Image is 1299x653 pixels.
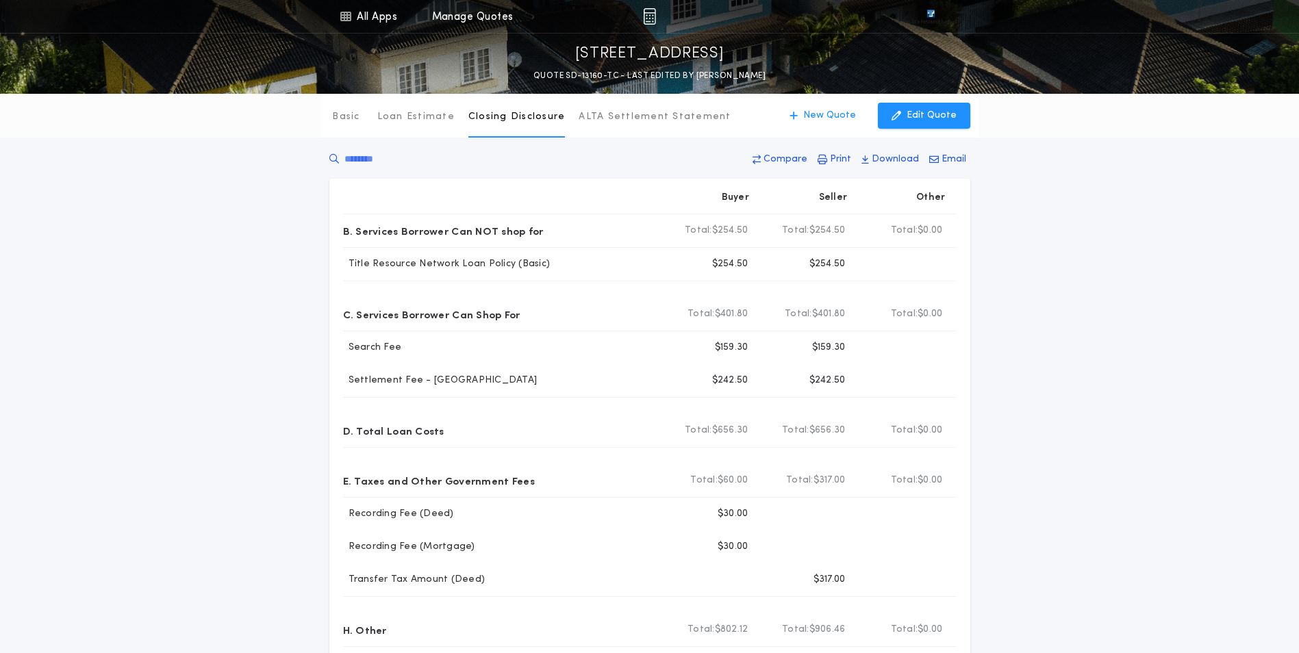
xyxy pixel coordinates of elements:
p: ALTA Settlement Statement [579,110,731,124]
b: Total: [782,623,809,637]
span: $60.00 [718,474,748,487]
p: $159.30 [812,341,846,355]
span: $802.12 [715,623,748,637]
p: $254.50 [809,257,846,271]
span: $401.80 [812,307,846,321]
b: Total: [688,307,715,321]
span: $317.00 [814,474,846,487]
p: Recording Fee (Deed) [343,507,454,521]
p: Basic [332,110,360,124]
p: B. Services Borrower Can NOT shop for [343,220,544,242]
p: C. Services Borrower Can Shop For [343,303,520,325]
p: $242.50 [809,374,846,387]
button: New Quote [776,103,870,129]
span: $401.80 [715,307,748,321]
p: New Quote [803,109,856,123]
p: Seller [819,191,848,205]
span: $906.46 [809,623,846,637]
p: Other [916,191,945,205]
p: Print [830,153,851,166]
b: Total: [782,424,809,437]
p: $30.00 [718,507,748,521]
p: $254.50 [712,257,748,271]
b: Total: [891,623,918,637]
b: Total: [685,224,712,238]
p: Email [942,153,966,166]
p: Download [872,153,919,166]
p: $317.00 [814,573,846,587]
p: Title Resource Network Loan Policy (Basic) [343,257,551,271]
button: Download [857,147,923,172]
b: Total: [785,307,812,321]
p: $242.50 [712,374,748,387]
b: Total: [891,307,918,321]
p: $30.00 [718,540,748,554]
button: Email [925,147,970,172]
span: $254.50 [809,224,846,238]
span: $254.50 [712,224,748,238]
p: Settlement Fee - [GEOGRAPHIC_DATA] [343,374,538,387]
span: $0.00 [918,424,942,437]
p: Compare [764,153,807,166]
b: Total: [891,474,918,487]
p: Search Fee [343,341,402,355]
p: H. Other [343,619,387,641]
p: Loan Estimate [377,110,455,124]
img: vs-icon [902,10,959,23]
button: Edit Quote [878,103,970,129]
p: D. Total Loan Costs [343,420,444,441]
p: Edit Quote [907,109,957,123]
p: Recording Fee (Mortgage) [343,540,475,554]
p: QUOTE SD-13160-TC - LAST EDITED BY [PERSON_NAME] [533,69,766,83]
p: Buyer [722,191,749,205]
p: E. Taxes and Other Government Fees [343,470,535,491]
span: $0.00 [918,307,942,321]
span: $0.00 [918,474,942,487]
b: Total: [782,224,809,238]
span: $656.30 [809,424,846,437]
p: Closing Disclosure [468,110,566,124]
span: $656.30 [712,424,748,437]
span: $0.00 [918,623,942,637]
p: Transfer Tax Amount (Deed) [343,573,485,587]
span: $0.00 [918,224,942,238]
b: Total: [891,224,918,238]
button: Print [814,147,855,172]
b: Total: [690,474,718,487]
img: img [643,8,656,25]
b: Total: [891,424,918,437]
b: Total: [685,424,712,437]
p: [STREET_ADDRESS] [575,43,724,65]
b: Total: [786,474,814,487]
b: Total: [688,623,715,637]
button: Compare [748,147,811,172]
p: $159.30 [715,341,748,355]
